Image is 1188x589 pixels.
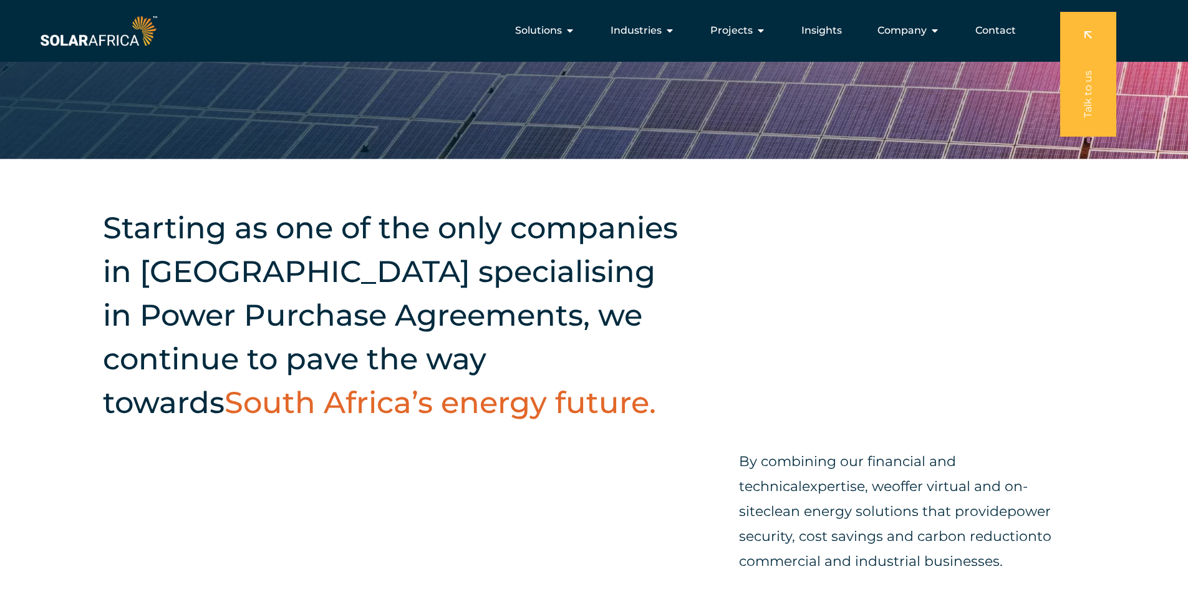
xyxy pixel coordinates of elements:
span: clean energy [763,503,852,520]
span: Industries [611,23,662,38]
span: South Africa’s energy future. [225,384,656,421]
span: , [865,478,868,495]
span: expertise [802,478,865,495]
div: Menu Toggle [160,18,1026,43]
a: Insights [801,23,842,38]
h2: Starting as one of the only companies in [GEOGRAPHIC_DATA] specialising in Power Purchase Agreeme... [103,206,690,424]
span: Company [877,23,927,38]
span: solutions that provide [856,503,1007,520]
span: we [872,478,892,495]
span: By combining our financial and technical [739,453,956,495]
span: Solutions [515,23,562,38]
nav: Menu [160,18,1026,43]
span: Projects [710,23,753,38]
a: Contact [975,23,1016,38]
